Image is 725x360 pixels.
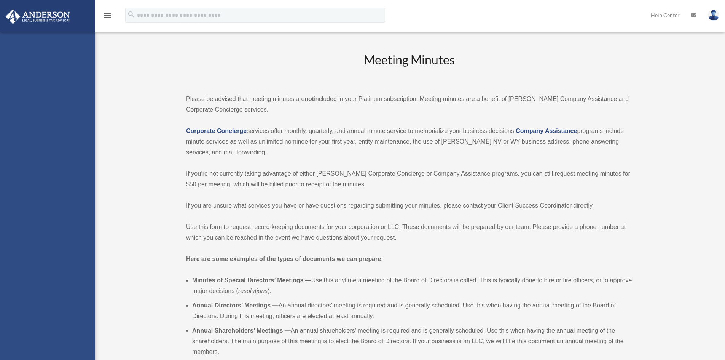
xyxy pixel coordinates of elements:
[186,94,632,115] p: Please be advised that meeting minutes are included in your Platinum subscription. Meeting minute...
[192,327,291,334] b: Annual Shareholders’ Meetings —
[238,288,268,294] em: resolutions
[103,13,112,20] a: menu
[186,200,632,211] p: If you are unsure what services you have or have questions regarding submitting your minutes, ple...
[708,10,719,21] img: User Pic
[192,302,279,309] b: Annual Directors’ Meetings —
[192,325,632,357] li: An annual shareholders’ meeting is required and is generally scheduled. Use this when having the ...
[127,10,135,19] i: search
[304,96,314,102] strong: not
[103,11,112,20] i: menu
[192,275,632,296] li: Use this anytime a meeting of the Board of Directors is called. This is typically done to hire or...
[192,277,311,283] b: Minutes of Special Directors’ Meetings —
[186,256,383,262] strong: Here are some examples of the types of documents we can prepare:
[186,126,632,158] p: services offer monthly, quarterly, and annual minute service to memorialize your business decisio...
[192,300,632,322] li: An annual directors’ meeting is required and is generally scheduled. Use this when having the ann...
[186,168,632,190] p: If you’re not currently taking advantage of either [PERSON_NAME] Corporate Concierge or Company A...
[186,222,632,243] p: Use this form to request record-keeping documents for your corporation or LLC. These documents wi...
[186,128,247,134] a: Corporate Concierge
[3,9,72,24] img: Anderson Advisors Platinum Portal
[516,128,577,134] a: Company Assistance
[186,51,632,83] h2: Meeting Minutes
